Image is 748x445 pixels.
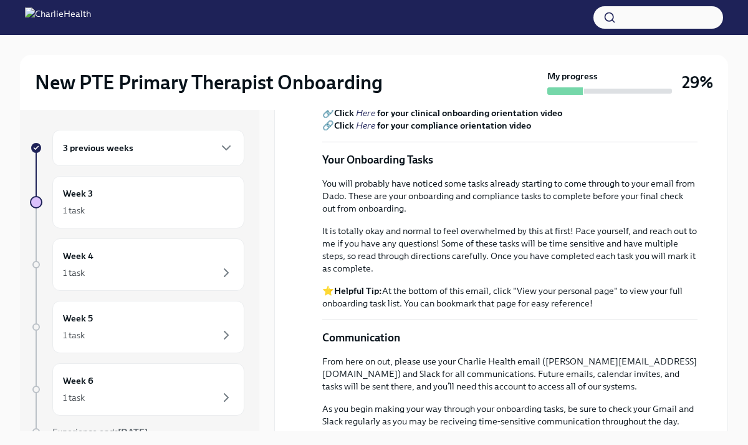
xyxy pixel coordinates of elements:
[547,70,598,82] strong: My progress
[63,329,85,341] div: 1 task
[35,70,383,95] h2: New PTE Primary Therapist Onboarding
[356,107,375,119] a: Here
[30,301,244,353] a: Week 51 task
[63,267,85,279] div: 1 task
[377,120,531,131] strong: for your compliance orientation video
[25,7,91,27] img: CharlieHealth
[118,426,148,438] strong: [DATE]
[334,285,382,296] strong: Helpful Tip:
[322,355,698,393] p: From here on out, please use your Charlie Health email ([PERSON_NAME][EMAIL_ADDRESS][DOMAIN_NAME]...
[334,107,354,119] strong: Click
[322,152,433,167] p: Your Onboarding Tasks
[63,204,85,217] div: 1 task
[377,107,562,119] strong: for your clinical onboarding orientation video
[322,177,698,215] p: You will probably have noticed some tasks already starting to come through to your email from Dad...
[30,363,244,416] a: Week 61 task
[356,120,375,131] a: Here
[30,238,244,291] a: Week 41 task
[682,71,713,94] h3: 29%
[334,120,354,131] strong: Click
[322,107,698,132] p: 🔗 🔗
[52,130,244,166] div: 3 previous weeks
[322,225,698,275] p: It is totally okay and normal to feel overwhelmed by this at first! Pace yourself, and reach out ...
[322,330,400,345] p: Communication
[63,249,93,263] h6: Week 4
[322,403,698,428] p: As you begin making your way through your onboarding tasks, be sure to check your Gmail and Slack...
[30,176,244,228] a: Week 31 task
[63,374,93,388] h6: Week 6
[63,391,85,404] div: 1 task
[63,141,133,155] h6: 3 previous weeks
[322,285,698,310] p: ⭐ At the bottom of this email, click "View your personal page" to view your full onboarding task ...
[52,426,148,438] span: Experience ends
[63,187,93,200] h6: Week 3
[63,311,93,325] h6: Week 5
